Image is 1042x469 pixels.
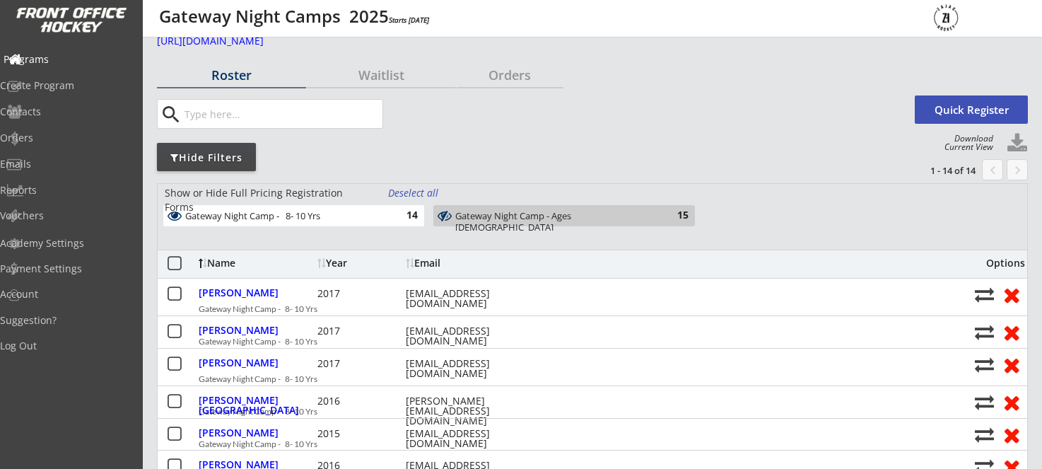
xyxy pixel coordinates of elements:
[317,289,402,299] div: 2017
[199,305,967,313] div: Gateway Night Camp - 8- 10 Yrs
[317,326,402,336] div: 2017
[199,337,967,346] div: Gateway Night Camp - 8- 10 Yrs
[975,355,994,374] button: Move player
[406,326,533,346] div: [EMAIL_ADDRESS][DOMAIN_NAME]
[157,69,306,81] div: Roster
[317,359,402,369] div: 2017
[406,258,533,268] div: Email
[457,69,563,81] div: Orders
[157,151,256,165] div: Hide Filters
[998,354,1024,376] button: Remove from roster (no refund)
[199,358,314,368] div: [PERSON_NAME]
[157,36,870,46] div: [URL][DOMAIN_NAME]
[4,54,131,64] div: Programs
[406,396,533,426] div: [PERSON_NAME][EMAIL_ADDRESS][DOMAIN_NAME]
[998,284,1024,306] button: Remove from roster (no refund)
[199,258,314,268] div: Name
[165,186,372,214] div: Show or Hide Full Pricing Registration Forms
[317,429,402,439] div: 2015
[455,210,656,224] div: Gateway Night Camp - Ages 11-15
[317,258,402,268] div: Year
[902,164,976,177] div: 1 - 14 of 14
[199,325,314,335] div: [PERSON_NAME]
[975,323,994,342] button: Move player
[406,289,533,308] div: [EMAIL_ADDRESS][DOMAIN_NAME]
[998,424,1024,446] button: Remove from roster (no refund)
[389,15,429,25] em: Starts [DATE]
[975,425,994,444] button: Move player
[388,186,440,200] div: Deselect all
[199,407,967,416] div: Gateway Night Camp - 8- 10 Yrs
[390,209,418,223] div: 14
[975,285,994,304] button: Move player
[455,211,656,233] div: Gateway Night Camp - Ages [DEMOGRAPHIC_DATA]
[182,100,382,128] input: Type here...
[185,211,386,222] div: Gateway Night Camp - 8- 10 Yrs
[998,391,1024,413] button: Remove from roster (no refund)
[998,321,1024,343] button: Remove from roster (no refund)
[975,393,994,412] button: Move player
[982,159,1003,180] button: chevron_left
[660,209,689,223] div: 15
[185,210,386,224] div: Gateway Night Camp - 8- 10 Yrs
[937,134,993,151] div: Download Current View
[307,69,456,81] div: Waitlist
[157,36,870,54] a: [URL][DOMAIN_NAME]
[199,288,314,298] div: [PERSON_NAME]
[406,359,533,378] div: [EMAIL_ADDRESS][DOMAIN_NAME]
[199,428,314,438] div: [PERSON_NAME]
[199,440,967,448] div: Gateway Night Camp - 8- 10 Yrs
[915,95,1028,124] button: Quick Register
[406,429,533,448] div: [EMAIL_ADDRESS][DOMAIN_NAME]
[159,103,182,126] button: search
[975,258,1025,268] div: Options
[199,375,967,383] div: Gateway Night Camp - 8- 10 Yrs
[1007,159,1028,180] button: keyboard_arrow_right
[1007,133,1028,154] button: Click to download full roster. Your browser settings may try to block it, check your security set...
[317,396,402,406] div: 2016
[199,395,314,415] div: [PERSON_NAME][GEOGRAPHIC_DATA]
